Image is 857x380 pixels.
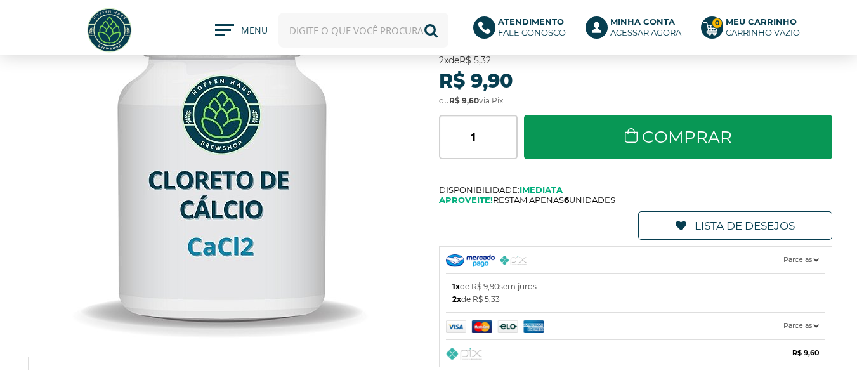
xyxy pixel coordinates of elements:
button: Buscar [414,13,448,48]
strong: 2x [439,55,448,66]
b: Imediata [520,185,563,195]
img: Pix [446,348,482,360]
span: de R$ 9,90 sem juros [452,280,537,293]
span: Parcelas [783,253,819,266]
b: R$ 9,60 [792,346,819,360]
p: Acessar agora [610,16,681,38]
b: 6 [564,195,569,205]
a: Minha ContaAcessar agora [586,16,688,44]
a: AtendimentoFale conosco [473,16,573,44]
img: PIX [500,256,527,265]
a: Parcelas [446,247,826,273]
input: Digite o que você procura [278,13,448,48]
b: 1x [452,282,460,291]
p: Fale conosco [498,16,566,38]
span: de R$ 5,33 [452,293,500,306]
img: Mercado Pago [446,320,570,333]
b: Meu Carrinho [726,16,797,27]
span: Parcelas [783,319,819,332]
span: Disponibilidade: [439,185,833,195]
img: Mercado Pago Checkout PRO [446,254,495,267]
a: Comprar [524,115,833,159]
b: 2x [452,294,461,304]
span: ou via Pix [439,96,503,105]
span: MENU [241,24,266,43]
span: Restam apenas unidades [439,195,833,205]
a: Parcelas [446,313,826,339]
strong: R$ 9,60 [449,96,479,105]
span: de [439,55,491,66]
strong: 0 [712,18,723,29]
a: Lista de Desejos [638,211,832,240]
strong: R$ 5,32 [459,55,491,66]
strong: R$ 9,90 [439,69,513,93]
img: Hopfen Haus BrewShop [86,6,133,54]
b: Aproveite! [439,195,493,205]
b: Atendimento [498,16,564,27]
b: Minha Conta [610,16,675,27]
div: Carrinho Vazio [726,27,800,38]
button: MENU [215,24,266,37]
